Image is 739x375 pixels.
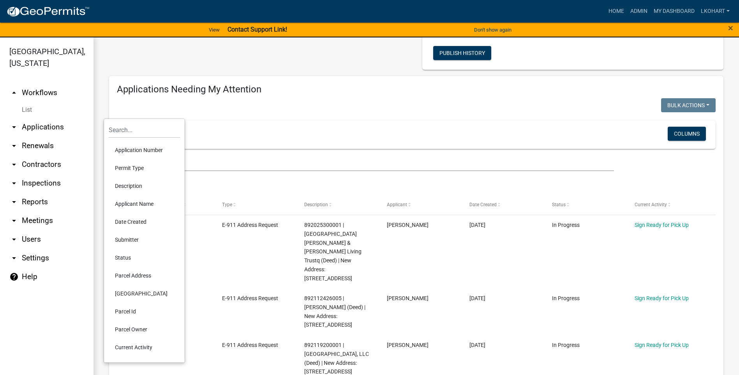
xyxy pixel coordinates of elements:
span: Description [304,202,328,207]
datatable-header-cell: Status [545,196,627,214]
span: 11/01/2024 [469,342,485,348]
li: Description [109,177,180,195]
li: Status [109,249,180,267]
li: Date Created [109,213,180,231]
a: Sign Ready for Pick Up [635,295,689,301]
li: Parcel Id [109,302,180,320]
li: Parcel Address [109,267,180,285]
span: Type [222,202,232,207]
span: × [728,23,733,34]
span: In Progress [552,222,580,228]
a: Sign Ready for Pick Up [635,342,689,348]
i: arrow_drop_down [9,160,19,169]
datatable-header-cell: Type [214,196,297,214]
li: Parcel Owner [109,320,180,338]
span: 892112426005 | Gude, Patrick G (Deed) | New Address: 1807 N Oak St [304,295,365,328]
button: Close [728,23,733,33]
span: 11/13/2024 [469,222,485,228]
span: E-911 Address Request [222,342,278,348]
i: arrow_drop_down [9,253,19,263]
a: Home [605,4,627,19]
li: Current Activity [109,338,180,356]
button: Publish History [433,46,491,60]
i: arrow_drop_down [9,179,19,188]
i: arrow_drop_down [9,235,19,244]
span: Lori Kohart [387,295,429,301]
span: 11/13/2024 [469,295,485,301]
span: Date Created [469,202,497,207]
datatable-header-cell: Applicant [379,196,462,214]
li: Submitter [109,231,180,249]
wm-modal-confirm: Workflow Publish History [433,50,491,57]
h4: Applications Needing My Attention [117,84,716,95]
i: arrow_drop_down [9,141,19,150]
datatable-header-cell: Current Activity [627,196,710,214]
li: Applicant Name [109,195,180,213]
a: Admin [627,4,651,19]
strong: Contact Support Link! [228,26,287,33]
li: Permit Type [109,159,180,177]
i: arrow_drop_down [9,122,19,132]
span: Lori Kohart [387,342,429,348]
a: My Dashboard [651,4,698,19]
li: Application Number [109,141,180,159]
span: 892119200001 | Rosebud Farms, LLC (Deed) | New Address: 13151 G Ave [304,342,369,375]
i: arrow_drop_down [9,197,19,207]
span: Status [552,202,566,207]
span: E-911 Address Request [222,295,278,301]
datatable-header-cell: Description [297,196,379,214]
button: Bulk Actions [661,98,716,112]
i: arrow_drop_up [9,88,19,97]
a: View [206,23,223,36]
li: [GEOGRAPHIC_DATA] [109,285,180,302]
input: Search for applications [117,155,614,171]
a: lkohart [698,4,733,19]
span: In Progress [552,342,580,348]
i: help [9,272,19,281]
i: arrow_drop_down [9,216,19,225]
span: E-911 Address Request [222,222,278,228]
a: Sign Ready for Pick Up [635,222,689,228]
button: Columns [668,127,706,141]
datatable-header-cell: Date Created [462,196,545,214]
input: Search... [109,122,180,138]
span: Applicant [387,202,407,207]
span: In Progress [552,295,580,301]
span: Lori Kohart [387,222,429,228]
button: Don't show again [471,23,515,36]
span: Current Activity [635,202,667,207]
span: 892025300001 | Trenton A Stalzer & Tami L Stalzer Living Trustq (Deed) | New Address: 27210 145th St [304,222,362,281]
